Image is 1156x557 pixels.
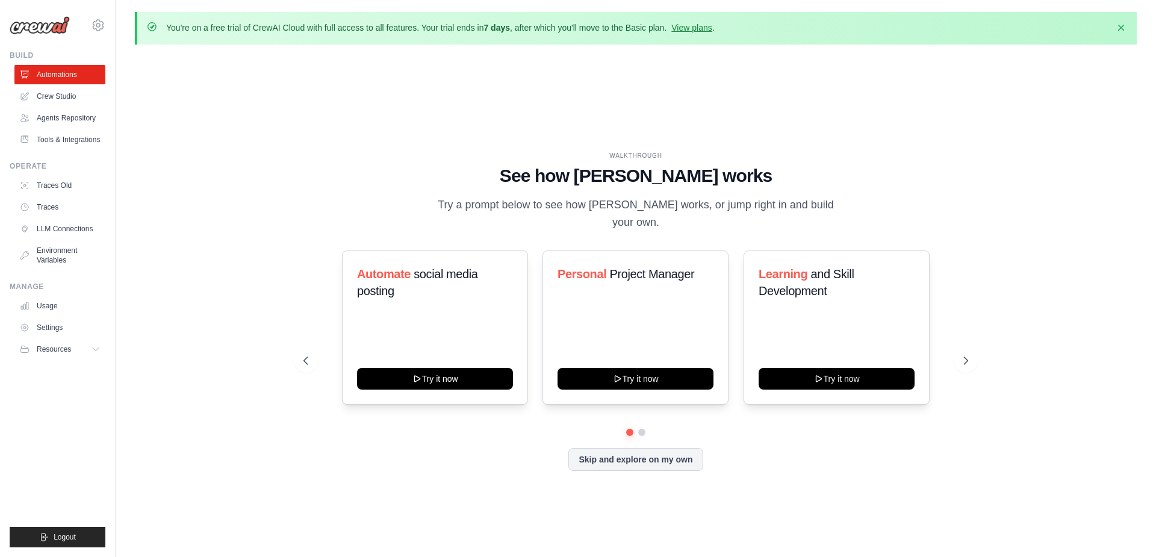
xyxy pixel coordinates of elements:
[303,165,968,187] h1: See how [PERSON_NAME] works
[54,532,76,542] span: Logout
[14,130,105,149] a: Tools & Integrations
[558,368,713,390] button: Try it now
[357,267,411,281] span: Automate
[14,65,105,84] a: Automations
[10,16,70,34] img: Logo
[357,368,513,390] button: Try it now
[14,219,105,238] a: LLM Connections
[10,161,105,171] div: Operate
[37,344,71,354] span: Resources
[14,340,105,359] button: Resources
[14,296,105,316] a: Usage
[610,267,695,281] span: Project Manager
[671,23,712,33] a: View plans
[568,448,703,471] button: Skip and explore on my own
[303,151,968,160] div: WALKTHROUGH
[14,241,105,270] a: Environment Variables
[14,198,105,217] a: Traces
[558,267,606,281] span: Personal
[759,267,854,297] span: and Skill Development
[14,108,105,128] a: Agents Repository
[166,22,715,34] p: You're on a free trial of CrewAI Cloud with full access to all features. Your trial ends in , aft...
[10,527,105,547] button: Logout
[14,87,105,106] a: Crew Studio
[10,282,105,291] div: Manage
[357,267,478,297] span: social media posting
[1096,499,1156,557] iframe: Chat Widget
[10,51,105,60] div: Build
[759,267,807,281] span: Learning
[14,318,105,337] a: Settings
[759,368,915,390] button: Try it now
[483,23,510,33] strong: 7 days
[14,176,105,195] a: Traces Old
[433,196,838,232] p: Try a prompt below to see how [PERSON_NAME] works, or jump right in and build your own.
